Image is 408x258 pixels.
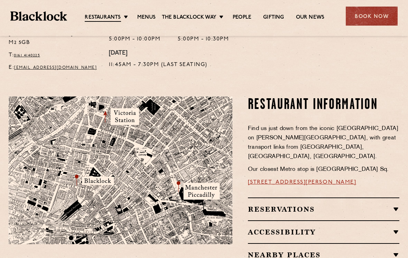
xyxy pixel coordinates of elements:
a: People [233,14,251,21]
p: 5:00pm - 10:30pm [178,35,229,44]
a: 0161 4140225 [14,53,40,57]
a: Gifting [263,14,284,21]
p: E: [9,63,99,72]
h2: Restaurant Information [248,96,399,114]
span: Our closest Metro stop is [GEOGRAPHIC_DATA] Sq. [248,167,389,172]
p: 11:45am - 7:30pm (Last Seating) [109,61,207,70]
span: Find us just down from the iconic [GEOGRAPHIC_DATA] on [PERSON_NAME][GEOGRAPHIC_DATA], with great... [248,126,398,159]
h2: Reservations [248,205,399,213]
div: Book Now [346,7,398,26]
p: T: [9,51,99,60]
a: [EMAIL_ADDRESS][DOMAIN_NAME] [14,66,97,70]
a: [STREET_ADDRESS][PERSON_NAME] [248,179,356,185]
a: Our News [296,14,325,21]
a: Menus [137,14,156,21]
h4: [DATE] [109,50,207,57]
img: BL_Textured_Logo-footer-cropped.svg [10,11,67,21]
a: Restaurants [85,14,121,22]
h2: Accessibility [248,228,399,236]
p: 5:00pm - 10:00pm [109,35,160,44]
a: The Blacklock Way [162,14,216,21]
